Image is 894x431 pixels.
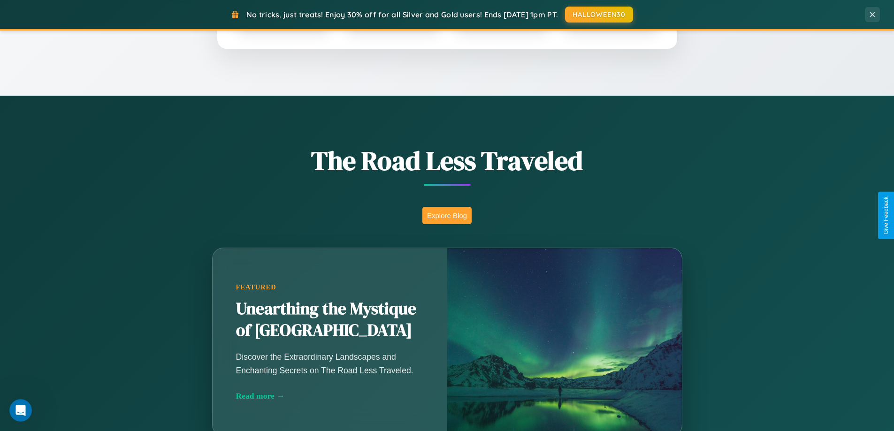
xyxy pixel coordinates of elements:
div: Read more → [236,391,424,401]
button: HALLOWEEN30 [565,7,633,23]
h1: The Road Less Traveled [166,143,729,179]
p: Discover the Extraordinary Landscapes and Enchanting Secrets on The Road Less Traveled. [236,350,424,377]
div: Give Feedback [883,197,889,234]
div: Featured [236,283,424,291]
h2: Unearthing the Mystique of [GEOGRAPHIC_DATA] [236,298,424,341]
span: No tricks, just treats! Enjoy 30% off for all Silver and Gold users! Ends [DATE] 1pm PT. [246,10,558,19]
iframe: Intercom live chat [9,399,32,422]
button: Explore Blog [422,207,472,224]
